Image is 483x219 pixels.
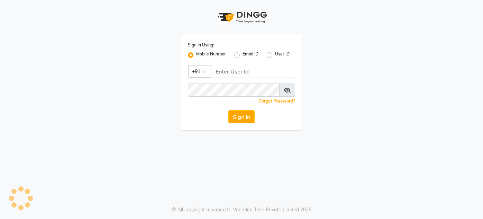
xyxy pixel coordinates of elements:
[228,110,255,123] button: Sign In
[243,51,258,59] label: Email ID
[196,51,226,59] label: Mobile Number
[275,51,290,59] label: User ID
[211,65,295,78] input: Username
[214,7,269,27] img: logo1.svg
[188,42,214,48] label: Sign In Using:
[188,84,280,97] input: Username
[259,98,295,104] a: Forgot Password?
